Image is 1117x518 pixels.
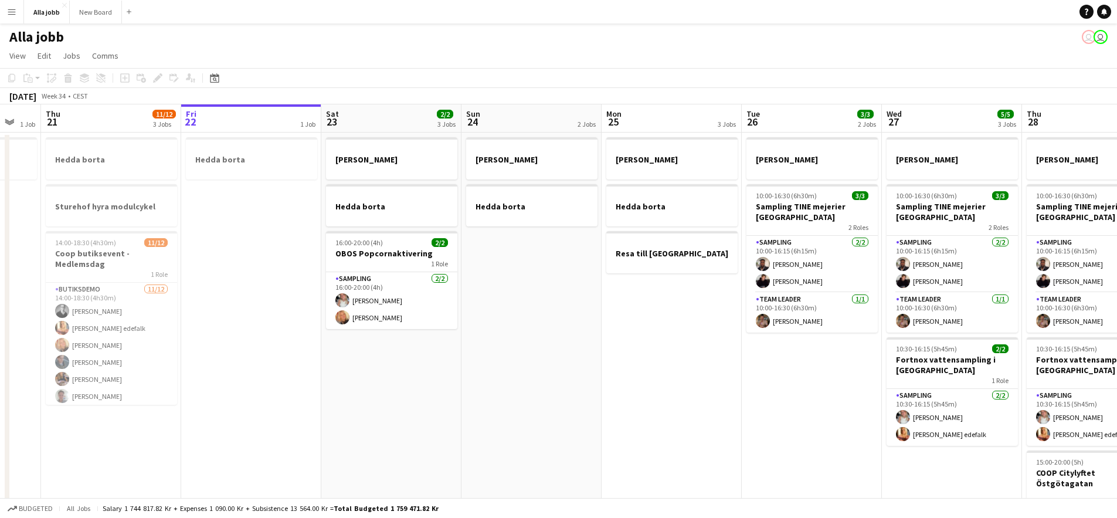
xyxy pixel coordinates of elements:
h3: Hedda borta [606,201,738,212]
h3: Hedda borta [186,154,317,165]
h3: [PERSON_NAME] [326,154,457,165]
span: Jobs [63,50,80,61]
span: 11/12 [152,110,176,119]
span: Sun [466,109,480,119]
span: 2/2 [432,238,448,247]
span: Week 34 [39,92,68,100]
div: 3 Jobs [998,120,1016,128]
app-job-card: Resa till [GEOGRAPHIC_DATA] [606,231,738,273]
app-job-card: [PERSON_NAME] [466,137,597,180]
h3: Sampling TINE mejerier [GEOGRAPHIC_DATA] [746,201,878,222]
span: Thu [1027,109,1041,119]
div: 2 Jobs [858,120,876,128]
span: 24 [464,115,480,128]
app-job-card: 10:00-16:30 (6h30m)3/3Sampling TINE mejerier [GEOGRAPHIC_DATA]2 RolesSampling2/210:00-16:15 (6h15... [746,184,878,333]
span: 22 [184,115,196,128]
app-job-card: Hedda borta [606,184,738,226]
span: 25 [605,115,622,128]
span: 1 Role [431,259,448,268]
h3: Hedda borta [466,201,597,212]
div: Salary 1 744 817.82 kr + Expenses 1 090.00 kr + Subsistence 13 564.00 kr = [103,504,439,513]
app-card-role: Sampling2/210:30-16:15 (5h45m)[PERSON_NAME][PERSON_NAME] edefalk [887,389,1018,446]
button: New Board [70,1,122,23]
app-job-card: Hedda borta [186,137,317,180]
h3: [PERSON_NAME] [746,154,878,165]
span: Fri [186,109,196,119]
span: 3/3 [857,110,874,119]
span: 10:00-16:30 (6h30m) [756,191,817,200]
span: Comms [92,50,118,61]
h3: Hedda borta [46,154,177,165]
span: 5/5 [997,110,1014,119]
div: Sturehof hyra modulcykel [46,184,177,226]
a: Comms [87,48,123,63]
div: [DATE] [9,90,36,102]
app-card-role: Team Leader1/110:00-16:30 (6h30m)[PERSON_NAME] [887,293,1018,333]
app-user-avatar: Emil Hasselberg [1082,30,1096,44]
app-job-card: 16:00-20:00 (4h)2/2OBOS Popcornaktivering1 RoleSampling2/216:00-20:00 (4h)[PERSON_NAME][PERSON_NAME] [326,231,457,329]
span: Total Budgeted 1 759 471.82 kr [334,504,439,513]
app-job-card: [PERSON_NAME] [326,137,457,180]
h3: Sampling TINE mejerier [GEOGRAPHIC_DATA] [887,201,1018,222]
h3: Hedda borta [326,201,457,212]
h1: Alla jobb [9,28,64,46]
div: 2 Jobs [578,120,596,128]
button: Alla jobb [24,1,70,23]
span: 2/2 [437,110,453,119]
app-job-card: 10:30-16:15 (5h45m)2/2Fortnox vattensampling i [GEOGRAPHIC_DATA]1 RoleSampling2/210:30-16:15 (5h4... [887,337,1018,446]
span: 1 Role [992,376,1009,385]
span: 10:00-16:30 (6h30m) [1036,191,1097,200]
span: 10:30-16:15 (5h45m) [1036,344,1097,353]
span: 28 [1025,115,1041,128]
div: CEST [73,92,88,100]
app-card-role: Sampling2/216:00-20:00 (4h)[PERSON_NAME][PERSON_NAME] [326,272,457,329]
app-card-role: Team Leader1/110:00-16:30 (6h30m)[PERSON_NAME] [746,293,878,333]
span: Sat [326,109,339,119]
span: 23 [324,115,339,128]
span: Thu [46,109,60,119]
a: Jobs [58,48,85,63]
span: 2 Roles [989,223,1009,232]
app-job-card: Hedda borta [46,137,177,180]
div: 3 Jobs [153,120,175,128]
span: Edit [38,50,51,61]
app-job-card: 10:00-16:30 (6h30m)3/3Sampling TINE mejerier [GEOGRAPHIC_DATA]2 RolesSampling2/210:00-16:15 (6h15... [887,184,1018,333]
a: Edit [33,48,56,63]
span: 3/3 [852,191,868,200]
span: 27 [885,115,902,128]
a: View [5,48,30,63]
h3: [PERSON_NAME] [606,154,738,165]
span: 3/3 [992,191,1009,200]
span: 15:00-20:00 (5h) [1036,458,1084,466]
app-job-card: [PERSON_NAME] [746,137,878,180]
div: [PERSON_NAME] [887,137,1018,180]
span: View [9,50,26,61]
span: 1 Role [151,270,168,279]
span: 10:00-16:30 (6h30m) [896,191,957,200]
span: 11/12 [144,238,168,247]
app-job-card: [PERSON_NAME] [606,137,738,180]
span: 14:00-18:30 (4h30m) [55,238,116,247]
app-job-card: Hedda borta [466,184,597,226]
app-card-role: Butiksdemo11/1214:00-18:30 (4h30m)[PERSON_NAME][PERSON_NAME] edefalk[PERSON_NAME][PERSON_NAME][PE... [46,283,177,510]
span: Mon [606,109,622,119]
h3: Fortnox vattensampling i [GEOGRAPHIC_DATA] [887,354,1018,375]
span: All jobs [64,504,93,513]
div: 3 Jobs [718,120,736,128]
h3: OBOS Popcornaktivering [326,248,457,259]
span: Tue [746,109,760,119]
span: 26 [745,115,760,128]
app-card-role: Sampling2/210:00-16:15 (6h15m)[PERSON_NAME][PERSON_NAME] [887,236,1018,293]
